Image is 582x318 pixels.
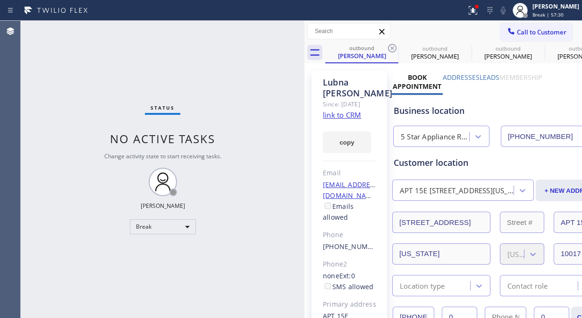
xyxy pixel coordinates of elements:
[323,180,380,200] a: [EMAIL_ADDRESS][DOMAIN_NAME]
[500,212,544,233] input: Street #
[497,4,510,17] button: Mute
[400,185,515,196] div: APT 15E [STREET_ADDRESS][US_STATE]
[392,212,490,233] input: Address
[130,219,196,234] div: Break
[323,230,376,241] div: Phone
[323,271,376,292] div: none
[326,42,397,62] div: Lubna Jafri
[326,52,397,60] div: [PERSON_NAME]
[532,2,579,10] div: [PERSON_NAME]
[517,28,566,36] span: Call to Customer
[507,280,548,291] div: Contact role
[480,73,499,82] label: Leads
[141,202,185,210] div: [PERSON_NAME]
[323,299,376,310] div: Primary address
[393,73,441,91] label: Book Appointment
[500,23,573,41] button: Call to Customer
[472,45,544,52] div: outbound
[325,203,331,209] input: Emails allowed
[323,99,376,110] div: Since: [DATE]
[323,168,376,179] div: Email
[323,202,354,222] label: Emails allowed
[323,282,373,291] label: SMS allowed
[110,131,215,146] span: No active tasks
[472,52,544,60] div: [PERSON_NAME]
[443,73,480,82] label: Addresses
[323,77,376,99] div: Lubna [PERSON_NAME]
[323,259,376,270] div: Phone2
[399,45,471,52] div: outbound
[400,280,445,291] div: Location type
[399,52,471,60] div: [PERSON_NAME]
[339,271,355,280] span: Ext: 0
[499,73,542,82] label: Membership
[401,131,470,142] div: 5 Star Appliance Repair
[308,24,390,39] input: Search
[532,11,564,18] span: Break | 57:30
[104,152,221,160] span: Change activity state to start receiving tasks.
[323,110,361,120] a: link to CRM
[323,131,371,153] button: copy
[392,243,490,265] input: City
[399,42,471,63] div: Lourie Mcdaniel
[151,104,175,111] span: Status
[472,42,544,63] div: Lourie Mcdaniel
[325,283,331,289] input: SMS allowed
[323,242,383,251] a: [PHONE_NUMBER]
[326,44,397,52] div: outbound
